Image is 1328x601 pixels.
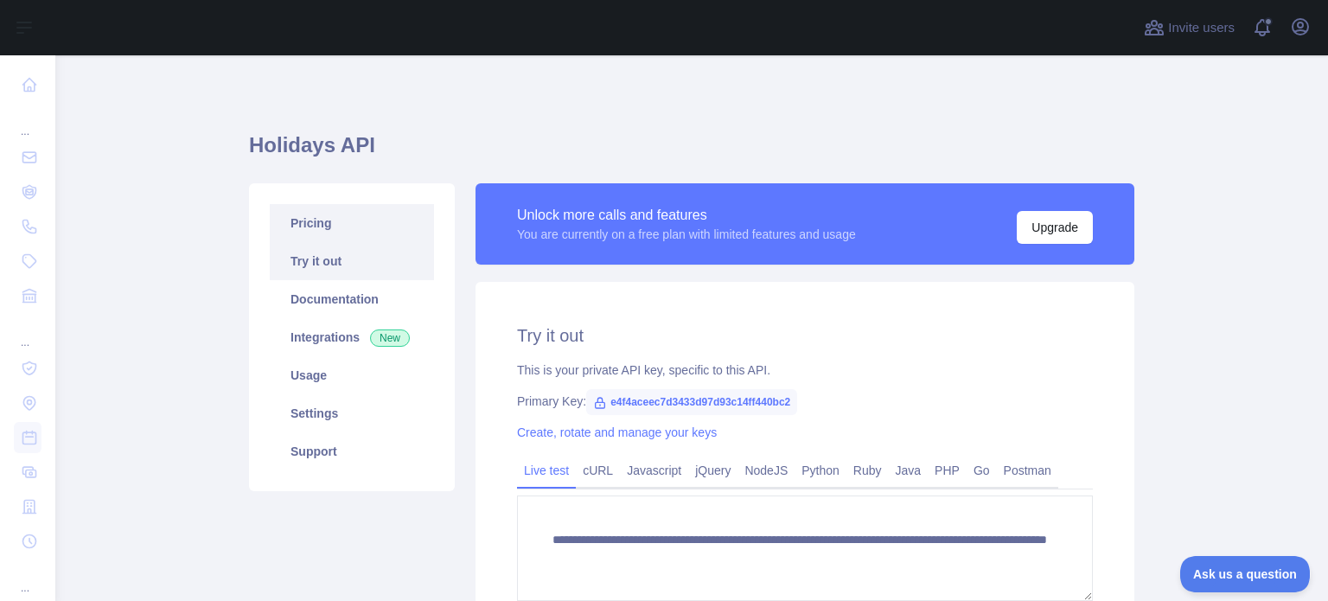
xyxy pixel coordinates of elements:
a: Python [795,457,846,484]
a: Postman [997,457,1058,484]
a: jQuery [688,457,737,484]
a: Support [270,432,434,470]
button: Invite users [1140,14,1238,42]
a: Go [967,457,997,484]
a: Pricing [270,204,434,242]
h2: Try it out [517,323,1093,348]
a: Usage [270,356,434,394]
span: Invite users [1168,18,1235,38]
a: Settings [270,394,434,432]
a: Try it out [270,242,434,280]
div: ... [14,315,41,349]
div: ... [14,560,41,595]
a: Java [889,457,929,484]
button: Upgrade [1017,211,1093,244]
h1: Holidays API [249,131,1134,173]
a: cURL [576,457,620,484]
a: PHP [928,457,967,484]
a: Live test [517,457,576,484]
span: New [370,329,410,347]
a: Integrations New [270,318,434,356]
div: Primary Key: [517,393,1093,410]
div: This is your private API key, specific to this API. [517,361,1093,379]
div: ... [14,104,41,138]
a: Create, rotate and manage your keys [517,425,717,439]
span: e4f4aceec7d3433d97d93c14ff440bc2 [586,389,797,415]
a: NodeJS [737,457,795,484]
a: Ruby [846,457,889,484]
a: Documentation [270,280,434,318]
a: Javascript [620,457,688,484]
div: Unlock more calls and features [517,205,856,226]
iframe: Toggle Customer Support [1180,556,1311,592]
div: You are currently on a free plan with limited features and usage [517,226,856,243]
